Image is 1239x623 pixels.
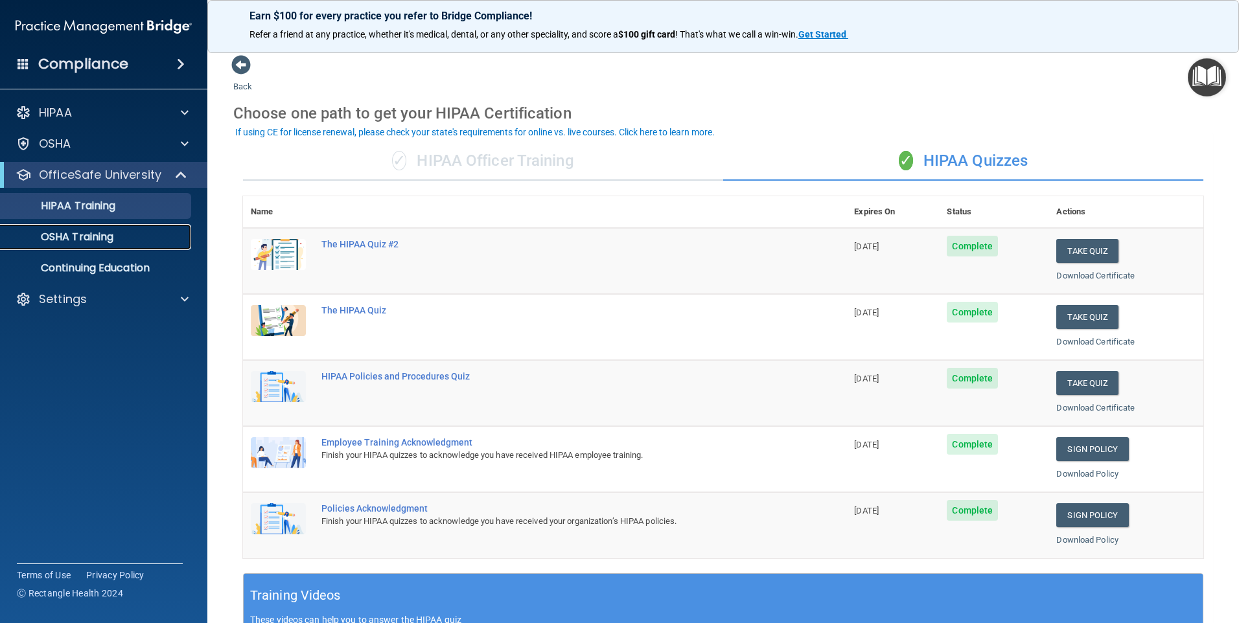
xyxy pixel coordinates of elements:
a: HIPAA [16,105,189,120]
a: Download Certificate [1056,403,1135,413]
div: If using CE for license renewal, please check your state's requirements for online vs. live cours... [235,128,715,137]
strong: $100 gift card [618,29,675,40]
button: Take Quiz [1056,371,1118,395]
button: Take Quiz [1056,239,1118,263]
div: HIPAA Quizzes [723,142,1203,181]
a: Settings [16,291,189,307]
button: Take Quiz [1056,305,1118,329]
a: Back [233,66,252,91]
p: OSHA Training [8,231,113,244]
div: Employee Training Acknowledgment [321,437,782,447]
th: Status [939,196,1048,228]
p: OSHA [39,136,71,152]
p: HIPAA [39,105,72,120]
a: Privacy Policy [86,569,145,582]
th: Actions [1048,196,1203,228]
p: Continuing Education [8,262,185,275]
h5: Training Videos [250,584,341,607]
p: HIPAA Training [8,199,115,212]
span: [DATE] [854,308,879,317]
a: Terms of Use [17,569,71,582]
div: Finish your HIPAA quizzes to acknowledge you have received your organization’s HIPAA policies. [321,514,782,529]
div: The HIPAA Quiz #2 [321,239,782,249]
span: ! That's what we call a win-win. [675,29,798,40]
th: Name [243,196,314,228]
div: The HIPAA Quiz [321,305,782,315]
a: OSHA [16,136,189,152]
strong: Get Started [798,29,846,40]
p: Earn $100 for every practice you refer to Bridge Compliance! [249,10,1197,22]
span: Ⓒ Rectangle Health 2024 [17,587,123,600]
span: ✓ [392,151,406,170]
span: Complete [947,302,998,323]
p: Settings [39,291,87,307]
a: Sign Policy [1056,437,1128,461]
span: ✓ [899,151,913,170]
span: Complete [947,500,998,521]
span: [DATE] [854,440,879,449]
a: Download Certificate [1056,337,1135,346]
span: Complete [947,434,998,455]
button: If using CE for license renewal, please check your state's requirements for online vs. live cours... [233,126,717,139]
a: OfficeSafe University [16,167,188,183]
h4: Compliance [38,55,128,73]
span: Complete [947,236,998,256]
a: Get Started [798,29,848,40]
img: PMB logo [16,14,192,40]
button: Open Resource Center [1188,58,1226,96]
span: [DATE] [854,374,879,383]
div: Choose one path to get your HIPAA Certification [233,95,1213,132]
div: HIPAA Policies and Procedures Quiz [321,371,782,381]
a: Sign Policy [1056,503,1128,527]
div: HIPAA Officer Training [243,142,723,181]
span: [DATE] [854,506,879,515]
div: Finish your HIPAA quizzes to acknowledge you have received HIPAA employee training. [321,447,782,463]
span: [DATE] [854,242,879,251]
a: Download Policy [1056,469,1118,479]
th: Expires On [846,196,939,228]
div: Policies Acknowledgment [321,503,782,514]
a: Download Policy [1056,535,1118,545]
a: Download Certificate [1056,271,1135,280]
span: Refer a friend at any practice, whether it's medical, dental, or any other speciality, and score a [249,29,618,40]
span: Complete [947,368,998,389]
p: OfficeSafe University [39,167,161,183]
